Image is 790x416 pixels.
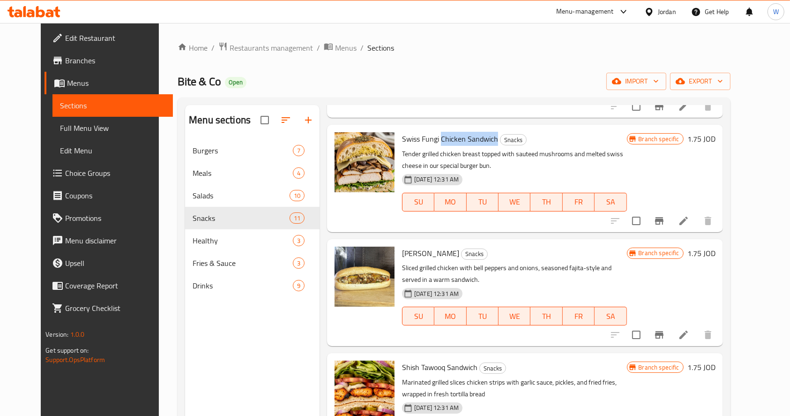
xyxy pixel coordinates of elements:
[563,193,595,212] button: FR
[500,134,527,145] div: Snacks
[648,210,671,232] button: Branch-specific-item
[402,360,477,374] span: Shish Tawooq Sandwich
[534,195,559,209] span: TH
[438,310,462,323] span: MO
[773,7,779,17] span: W
[297,109,320,131] button: Add section
[563,307,595,325] button: FR
[626,325,646,345] span: Select to update
[687,361,715,374] h6: 1.75 JOD
[614,76,659,87] span: import
[678,215,689,227] a: Edit menu item
[402,262,626,286] p: Sliced grilled chicken with bell peppers and onions, seasoned fajita-style and served in a warm s...
[479,363,506,374] div: Snacks
[534,310,559,323] span: TH
[45,297,173,319] a: Grocery Checklist
[60,145,165,156] span: Edit Menu
[65,190,165,201] span: Coupons
[556,6,614,17] div: Menu-management
[225,78,246,86] span: Open
[499,193,530,212] button: WE
[360,42,364,53] li: /
[502,310,527,323] span: WE
[45,252,173,274] a: Upsell
[211,42,215,53] li: /
[530,307,562,325] button: TH
[470,195,495,209] span: TU
[65,280,165,291] span: Coverage Report
[293,236,304,245] span: 3
[178,71,221,92] span: Bite & Co
[697,324,719,346] button: delete
[293,169,304,178] span: 4
[595,193,626,212] button: SA
[60,122,165,134] span: Full Menu View
[293,257,305,269] div: items
[185,252,320,274] div: Fries & Sauce3
[45,72,173,94] a: Menus
[687,247,715,260] h6: 1.75 JOD
[52,139,173,162] a: Edit Menu
[467,307,499,325] button: TU
[402,193,434,212] button: SU
[45,344,89,356] span: Get support on:
[218,42,313,54] a: Restaurants management
[65,167,165,179] span: Choice Groups
[65,303,165,314] span: Grocery Checklist
[293,145,305,156] div: items
[185,207,320,229] div: Snacks11
[648,324,671,346] button: Branch-specific-item
[185,274,320,297] div: Drinks9
[335,42,357,53] span: Menus
[290,214,304,223] span: 11
[193,167,293,179] span: Meals
[193,212,290,224] span: Snacks
[687,132,715,145] h6: 1.75 JOD
[367,42,394,53] span: Sections
[438,195,462,209] span: MO
[45,49,173,72] a: Branches
[45,328,68,340] span: Version:
[324,42,357,54] a: Menus
[410,403,462,412] span: [DATE] 12:31 AM
[678,76,723,87] span: export
[499,307,530,325] button: WE
[255,110,275,130] span: Select all sections
[530,193,562,212] button: TH
[402,307,434,325] button: SU
[178,42,730,54] nav: breadcrumb
[193,235,293,246] span: Healthy
[45,184,173,207] a: Coupons
[648,95,671,118] button: Branch-specific-item
[70,328,85,340] span: 1.0.0
[45,274,173,297] a: Coverage Report
[635,363,683,372] span: Branch specific
[193,280,293,291] span: Drinks
[65,212,165,224] span: Promotions
[697,95,719,118] button: delete
[598,310,623,323] span: SA
[65,235,165,246] span: Menu disclaimer
[678,101,689,112] a: Edit menu item
[65,55,165,66] span: Branches
[52,117,173,139] a: Full Menu View
[402,148,626,172] p: Tender grilled chicken breast topped with sauteed mushrooms and melted swiss cheese in our specia...
[461,249,488,260] div: Snacks
[406,195,431,209] span: SU
[462,249,487,259] span: Snacks
[697,210,719,232] button: delete
[185,162,320,184] div: Meals4
[434,307,466,325] button: MO
[566,310,591,323] span: FR
[480,363,506,374] span: Snacks
[60,100,165,111] span: Sections
[275,109,297,131] span: Sort sections
[193,145,293,156] span: Burgers
[230,42,313,53] span: Restaurants management
[293,235,305,246] div: items
[658,7,676,17] div: Jordan
[406,310,431,323] span: SU
[410,289,462,298] span: [DATE] 12:31 AM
